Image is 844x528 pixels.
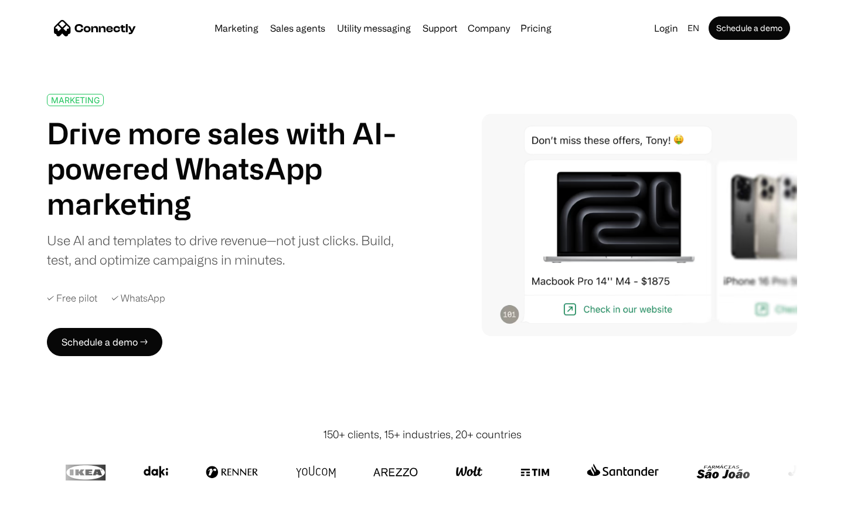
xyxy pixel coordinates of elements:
[47,293,97,304] div: ✓ Free pilot
[266,23,330,33] a: Sales agents
[418,23,462,33] a: Support
[111,293,165,304] div: ✓ WhatsApp
[51,96,100,104] div: MARKETING
[47,328,162,356] a: Schedule a demo →
[516,23,556,33] a: Pricing
[210,23,263,33] a: Marketing
[709,16,790,40] a: Schedule a demo
[23,507,70,524] ul: Language list
[47,231,409,269] div: Use AI and templates to drive revenue—not just clicks. Build, test, and optimize campaigns in min...
[332,23,416,33] a: Utility messaging
[12,506,70,524] aside: Language selected: English
[688,20,699,36] div: en
[47,116,409,221] h1: Drive more sales with AI-powered WhatsApp marketing
[468,20,510,36] div: Company
[323,427,522,442] div: 150+ clients, 15+ industries, 20+ countries
[649,20,683,36] a: Login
